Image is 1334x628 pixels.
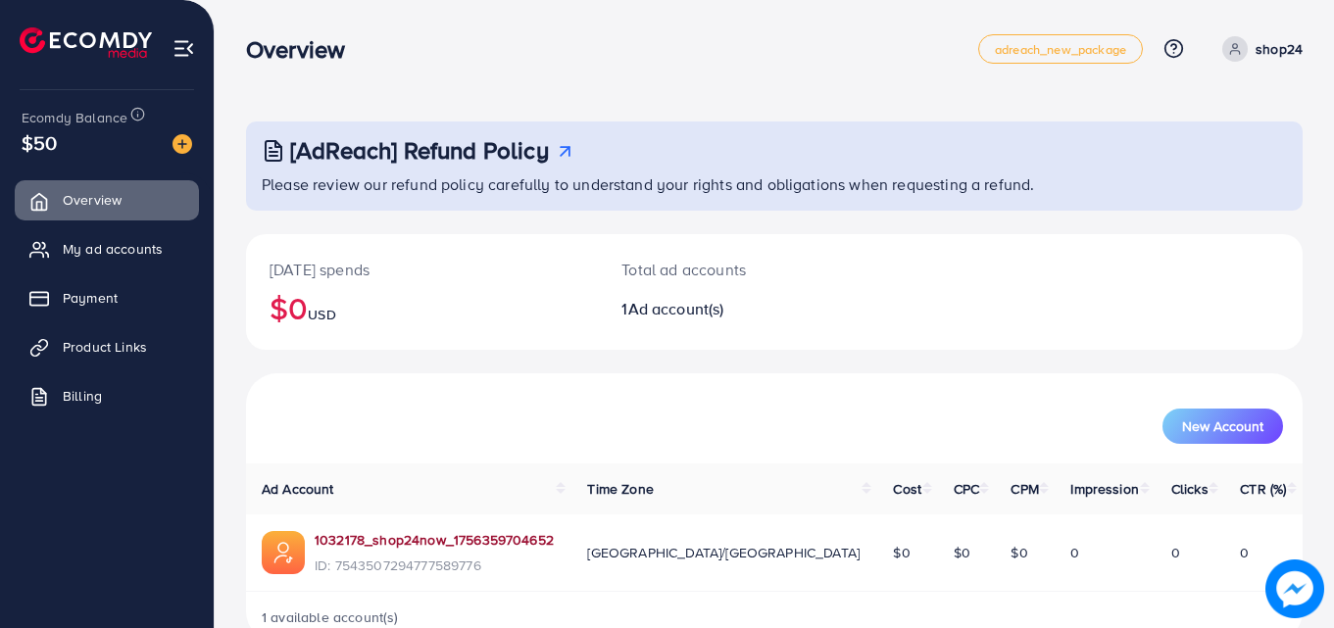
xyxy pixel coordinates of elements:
span: 1 available account(s) [262,607,399,627]
span: Payment [63,288,118,308]
span: CTR (%) [1240,479,1286,499]
span: 0 [1070,543,1079,562]
span: CPC [954,479,979,499]
span: [GEOGRAPHIC_DATA]/[GEOGRAPHIC_DATA] [587,543,860,562]
span: adreach_new_package [995,43,1126,56]
span: $0 [1011,543,1027,562]
span: Cost [893,479,921,499]
span: 0 [1171,543,1180,562]
img: image [173,134,192,154]
span: Impression [1070,479,1139,499]
span: Ad account(s) [628,298,724,319]
h2: 1 [621,300,839,318]
img: logo [20,27,152,58]
h3: Overview [246,35,361,64]
span: $0 [954,543,970,562]
h3: [AdReach] Refund Policy [290,136,549,165]
span: Ecomdy Balance [22,108,127,127]
span: $0 [893,543,910,562]
span: $50 [22,128,57,157]
a: My ad accounts [15,229,199,268]
h2: $0 [270,289,574,326]
a: Payment [15,278,199,317]
span: 0 [1240,543,1249,562]
a: adreach_new_package [978,34,1143,64]
span: Billing [63,386,102,406]
p: shop24 [1256,37,1303,61]
span: Product Links [63,337,147,357]
img: image [1271,565,1318,612]
span: New Account [1182,419,1263,433]
a: shop24 [1214,36,1303,62]
span: CPM [1011,479,1038,499]
img: ic-ads-acc.e4c84228.svg [262,531,305,574]
span: ID: 7543507294777589776 [315,556,554,575]
span: Clicks [1171,479,1209,499]
p: Total ad accounts [621,258,839,281]
span: USD [308,305,335,324]
span: Overview [63,190,122,210]
p: [DATE] spends [270,258,574,281]
a: Overview [15,180,199,219]
a: Product Links [15,327,199,366]
img: menu [173,37,195,60]
a: 1032178_shop24now_1756359704652 [315,530,554,550]
span: Ad Account [262,479,334,499]
p: Please review our refund policy carefully to understand your rights and obligations when requesti... [262,172,1291,196]
span: My ad accounts [63,239,163,259]
button: New Account [1162,409,1283,444]
span: Time Zone [587,479,653,499]
a: Billing [15,376,199,415]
